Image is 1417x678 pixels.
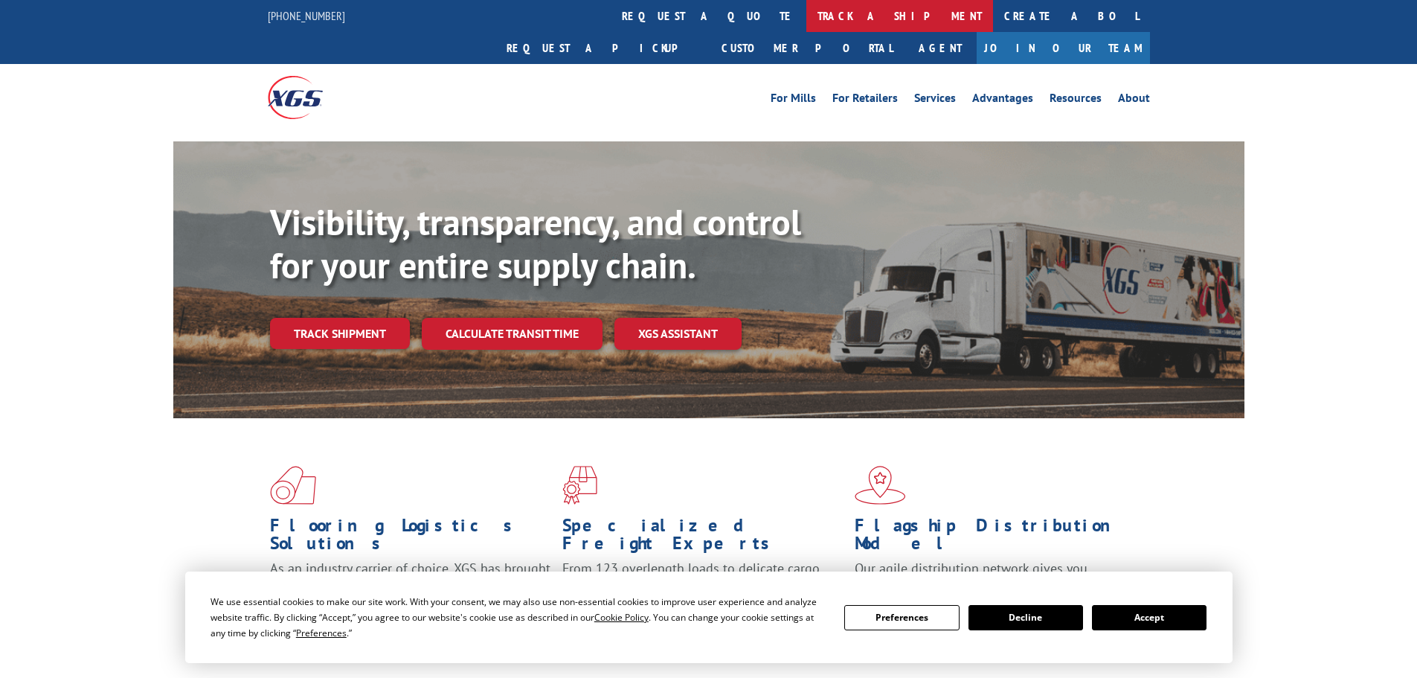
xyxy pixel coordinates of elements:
a: For Retailers [832,92,898,109]
button: Decline [968,605,1083,630]
div: We use essential cookies to make our site work. With your consent, we may also use non-essential ... [211,594,826,641]
a: Request a pickup [495,32,710,64]
a: Agent [904,32,977,64]
h1: Specialized Freight Experts [562,517,844,560]
span: Our agile distribution network gives you nationwide inventory management on demand. [855,560,1128,595]
a: Track shipment [270,318,410,349]
a: XGS ASSISTANT [614,318,742,350]
span: Cookie Policy [594,611,649,624]
a: Services [914,92,956,109]
img: xgs-icon-total-supply-chain-intelligence-red [270,466,316,505]
a: About [1118,92,1150,109]
a: Join Our Team [977,32,1150,64]
a: [PHONE_NUMBER] [268,8,345,23]
b: Visibility, transparency, and control for your entire supply chain. [270,199,801,288]
a: For Mills [771,92,816,109]
a: Resources [1050,92,1102,109]
p: From 123 overlength loads to delicate cargo, our experienced staff knows the best way to move you... [562,560,844,626]
img: xgs-icon-flagship-distribution-model-red [855,466,906,505]
h1: Flagship Distribution Model [855,517,1136,560]
button: Preferences [844,605,959,630]
h1: Flooring Logistics Solutions [270,517,551,560]
span: Preferences [296,627,347,639]
span: As an industry carrier of choice, XGS has brought innovation and dedication to flooring logistics... [270,560,550,613]
img: xgs-icon-focused-on-flooring-red [562,466,597,505]
a: Customer Portal [710,32,904,64]
button: Accept [1092,605,1206,630]
a: Calculate transit time [422,318,603,350]
div: Cookie Consent Prompt [185,572,1233,663]
a: Advantages [972,92,1033,109]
